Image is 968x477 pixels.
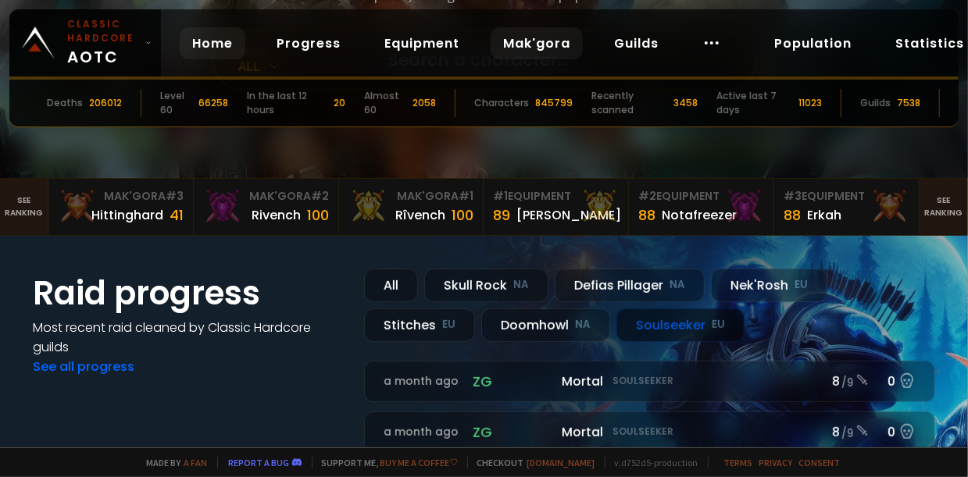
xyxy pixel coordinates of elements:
div: 66258 [198,96,228,110]
div: 88 [784,205,801,226]
a: Population [762,27,864,59]
a: Mak'Gora#2Rivench100 [194,179,339,235]
h1: Raid progress [33,269,345,318]
small: NA [513,277,529,293]
div: 845799 [535,96,573,110]
small: NA [670,277,685,293]
div: Recently scanned [591,89,667,117]
div: 206012 [89,96,122,110]
a: Mak'gora [491,27,583,59]
div: Rîvench [395,205,445,225]
span: AOTC [67,17,139,69]
span: v. d752d5 - production [605,457,698,468]
div: 11023 [798,96,822,110]
a: Seeranking [920,179,968,235]
div: 41 [170,205,184,226]
div: 100 [452,205,473,226]
small: EU [712,317,725,333]
span: # 1 [493,188,508,204]
div: 100 [307,205,329,226]
div: Stitches [364,308,475,342]
a: Guilds [602,27,671,59]
a: See all progress [33,358,134,376]
a: Home [180,27,245,59]
a: Terms [724,457,753,468]
a: [DOMAIN_NAME] [527,457,595,468]
small: NA [575,317,591,333]
h4: Most recent raid cleaned by Classic Hardcore guilds [33,318,345,357]
span: # 2 [638,188,656,204]
span: # 2 [311,188,329,204]
div: Active last 7 days [717,89,793,117]
a: #2Equipment88Notafreezer [629,179,774,235]
div: Doomhowl [481,308,610,342]
span: # 3 [784,188,802,204]
div: In the last 12 hours [247,89,327,117]
a: Report a bug [229,457,290,468]
div: 20 [334,96,345,110]
span: # 1 [459,188,473,204]
div: Mak'Gora [203,188,329,205]
div: Defias Pillager [555,269,705,302]
a: Buy me a coffee [380,457,458,468]
div: Skull Rock [424,269,548,302]
a: #3Equipment88Erkah [774,179,920,235]
div: [PERSON_NAME] [516,205,621,225]
div: 2058 [413,96,436,110]
a: a month agozgMortalSoulseeker8 /90 [364,411,935,453]
span: Made by [138,457,208,468]
div: Nek'Rosh [711,269,827,302]
div: Erkah [807,205,841,225]
a: Progress [264,27,353,59]
div: Deaths [47,96,83,110]
div: Equipment [638,188,764,205]
div: 88 [638,205,655,226]
div: Soulseeker [616,308,745,342]
small: EU [442,317,455,333]
span: Checkout [467,457,595,468]
a: Equipment [372,27,472,59]
a: a fan [184,457,208,468]
span: # 3 [166,188,184,204]
a: Classic HardcoreAOTC [9,9,161,77]
div: Equipment [784,188,909,205]
div: Notafreezer [662,205,737,225]
div: All [364,269,418,302]
div: Mak'Gora [58,188,184,205]
div: Rivench [252,205,301,225]
small: Classic Hardcore [67,17,139,45]
div: 3458 [674,96,698,110]
a: Privacy [759,457,793,468]
div: Equipment [493,188,619,205]
span: Support me, [312,457,458,468]
div: Hittinghard [91,205,163,225]
a: #1Equipment89[PERSON_NAME] [484,179,629,235]
div: Characters [474,96,529,110]
a: Mak'Gora#1Rîvench100 [339,179,484,235]
small: EU [795,277,808,293]
div: Almost 60 [364,89,407,117]
div: 7538 [897,96,920,110]
a: Consent [799,457,841,468]
div: 89 [493,205,510,226]
a: a month agozgMortalSoulseeker8 /90 [364,361,935,402]
a: Mak'Gora#3Hittinghard41 [48,179,194,235]
div: Level 60 [160,89,192,117]
div: Mak'Gora [348,188,474,205]
div: Guilds [860,96,891,110]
